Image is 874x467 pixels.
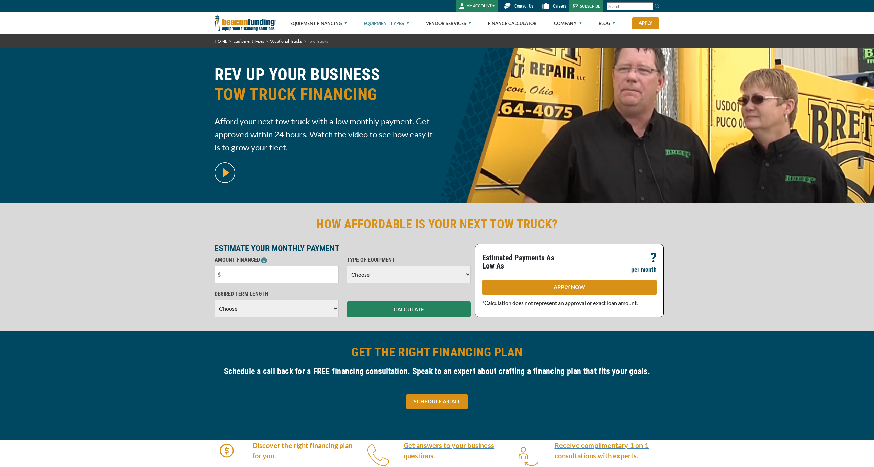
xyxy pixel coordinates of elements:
p: per month [631,265,657,274]
button: CALCULATE [347,301,471,317]
a: Get answers to your business questions. [404,440,509,461]
a: Apply [632,17,659,29]
img: video modal pop-up play button [215,162,235,183]
span: *Calculation does not represent an approval or exact loan amount. [482,299,638,306]
a: Vocational Trucks [270,38,302,44]
img: Beacon Funding Corporation logo [215,12,276,34]
h4: Schedule a call back for a FREE financing consultation. Speak to an expert about crafting a finan... [215,365,660,377]
p: TYPE OF EQUIPMENT [347,256,471,264]
img: Search [654,3,660,9]
a: Company [554,12,582,34]
a: Equipment Types [233,38,264,44]
a: Equipment Types [364,12,409,34]
a: Equipment Financing [290,12,347,34]
span: Contact Us [514,4,533,9]
p: DESIRED TERM LENGTH [215,290,339,298]
a: Blog [599,12,615,34]
a: Finance Calculator [488,12,537,34]
span: Afford your next tow truck with a low monthly payment. Get approved within 24 hours. Watch the vi... [215,115,433,154]
h2: HOW AFFORDABLE IS YOUR NEXT TOW TRUCK? [215,216,660,232]
span: Tow Trucks [308,38,328,44]
p: Estimated Payments As Low As [482,254,565,270]
span: TOW TRUCK FINANCING [215,84,433,104]
a: SCHEDULE A CALL [406,394,468,409]
p: ? [650,254,657,262]
h1: REV UP YOUR BUSINESS [215,65,433,110]
a: APPLY NOW [482,280,657,295]
a: Clear search text [646,4,651,9]
input: $ [215,266,339,283]
p: ESTIMATE YOUR MONTHLY PAYMENT [215,244,471,252]
h2: GET THE RIGHT FINANCING PLAN [215,344,660,360]
input: Search [607,2,653,10]
a: Vendor Services [426,12,471,34]
p: AMOUNT FINANCED [215,256,339,264]
a: Receive complimentary 1 on 1 consultations with experts. [555,440,660,461]
a: HOME [215,38,227,44]
h5: Discover the right financing plan for you. [252,440,357,461]
span: Careers [553,4,566,9]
